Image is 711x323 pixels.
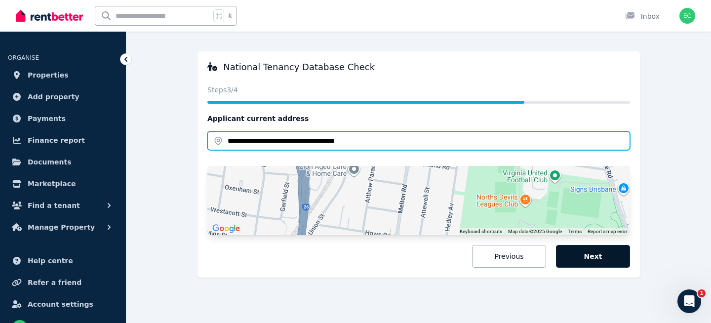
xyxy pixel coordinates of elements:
[8,87,118,107] a: Add property
[28,277,81,288] span: Refer a friend
[8,152,118,172] a: Documents
[28,134,85,146] span: Finance report
[8,109,118,128] a: Payments
[508,229,562,234] span: Map data ©2025 Google
[207,114,630,123] legend: Applicant current address
[210,222,242,235] img: Google
[16,8,83,23] img: RentBetter
[28,200,80,211] span: Find a tenant
[28,113,66,124] span: Payments
[8,174,118,194] a: Marketplace
[28,156,72,168] span: Documents
[679,8,695,24] img: Emily C Poole
[8,54,39,61] span: ORGANISE
[625,11,660,21] div: Inbox
[8,251,118,271] a: Help centre
[8,130,118,150] a: Finance report
[460,228,502,235] button: Keyboard shortcuts
[698,289,706,297] span: 1
[472,245,546,268] button: Previous
[28,221,95,233] span: Manage Property
[210,222,242,235] a: Open this area in Google Maps (opens a new window)
[28,255,73,267] span: Help centre
[207,85,630,95] p: Steps 3 /4
[28,91,79,103] span: Add property
[568,229,582,234] a: Terms
[228,12,232,20] span: k
[28,298,93,310] span: Account settings
[28,69,69,81] span: Properties
[8,217,118,237] button: Manage Property
[207,61,630,73] h3: National Tenancy Database Check
[8,65,118,85] a: Properties
[677,289,701,313] iframe: Intercom live chat
[8,273,118,292] a: Refer a friend
[556,245,630,268] button: Next
[588,229,627,234] a: Report a map error
[8,294,118,314] a: Account settings
[8,196,118,215] button: Find a tenant
[28,178,76,190] span: Marketplace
